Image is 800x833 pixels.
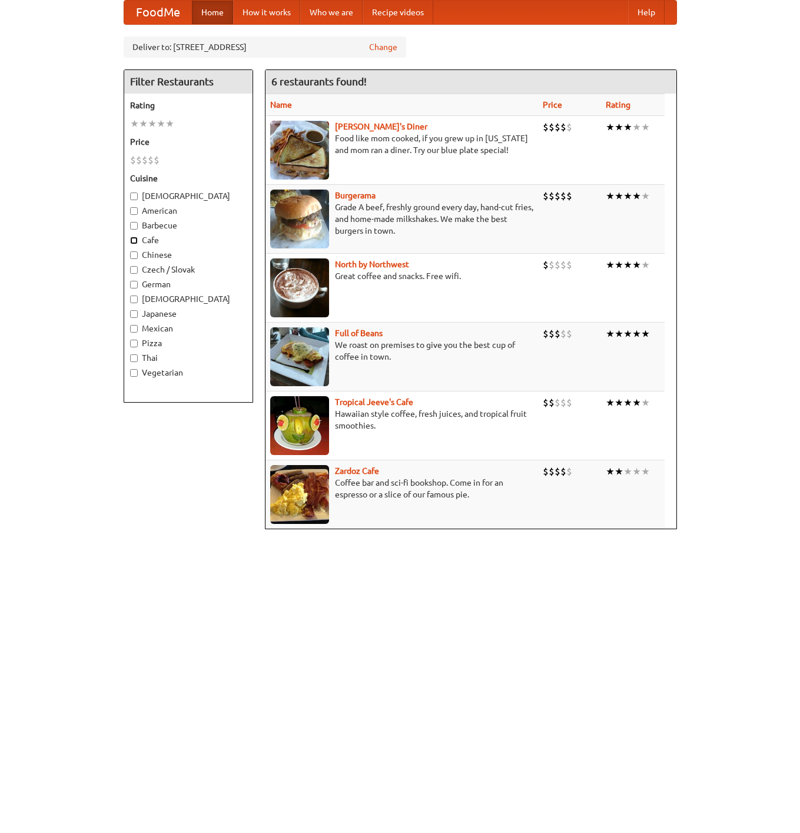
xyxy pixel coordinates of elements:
[270,121,329,180] img: sallys.jpg
[632,258,641,271] li: ★
[148,154,154,167] li: $
[130,193,138,200] input: [DEMOGRAPHIC_DATA]
[130,367,247,379] label: Vegetarian
[130,117,139,130] li: ★
[549,190,555,203] li: $
[560,396,566,409] li: $
[335,191,376,200] a: Burgerama
[606,100,630,109] a: Rating
[270,270,533,282] p: Great coffee and snacks. Free wifi.
[555,190,560,203] li: $
[641,190,650,203] li: ★
[142,154,148,167] li: $
[335,466,379,476] a: Zardoz Cafe
[130,222,138,230] input: Barbecue
[549,396,555,409] li: $
[130,264,247,276] label: Czech / Slovak
[641,121,650,134] li: ★
[369,41,397,53] a: Change
[623,121,632,134] li: ★
[549,258,555,271] li: $
[130,325,138,333] input: Mexican
[560,327,566,340] li: $
[606,465,615,478] li: ★
[363,1,433,24] a: Recipe videos
[270,408,533,432] p: Hawaiian style coffee, fresh juices, and tropical fruit smoothies.
[124,36,406,58] div: Deliver to: [STREET_ADDRESS]
[606,121,615,134] li: ★
[623,327,632,340] li: ★
[130,220,247,231] label: Barbecue
[560,190,566,203] li: $
[270,339,533,363] p: We roast on premises to give you the best cup of coffee in town.
[615,190,623,203] li: ★
[335,397,413,407] a: Tropical Jeeve's Cafe
[335,122,427,131] a: [PERSON_NAME]'s Diner
[555,258,560,271] li: $
[335,328,383,338] a: Full of Beans
[270,132,533,156] p: Food like mom cooked, if you grew up in [US_STATE] and mom ran a diner. Try our blue plate special!
[130,190,247,202] label: [DEMOGRAPHIC_DATA]
[130,249,247,261] label: Chinese
[641,396,650,409] li: ★
[270,465,329,524] img: zardoz.jpg
[615,327,623,340] li: ★
[157,117,165,130] li: ★
[233,1,300,24] a: How it works
[566,121,572,134] li: $
[130,369,138,377] input: Vegetarian
[606,327,615,340] li: ★
[555,327,560,340] li: $
[130,323,247,334] label: Mexican
[130,266,138,274] input: Czech / Slovak
[130,310,138,318] input: Japanese
[566,465,572,478] li: $
[615,121,623,134] li: ★
[130,99,247,111] h5: Rating
[130,296,138,303] input: [DEMOGRAPHIC_DATA]
[148,117,157,130] li: ★
[543,100,562,109] a: Price
[632,121,641,134] li: ★
[543,396,549,409] li: $
[165,117,174,130] li: ★
[130,354,138,362] input: Thai
[632,465,641,478] li: ★
[130,340,138,347] input: Pizza
[641,465,650,478] li: ★
[623,190,632,203] li: ★
[130,352,247,364] label: Thai
[543,465,549,478] li: $
[124,1,192,24] a: FoodMe
[130,251,138,259] input: Chinese
[606,258,615,271] li: ★
[270,100,292,109] a: Name
[628,1,665,24] a: Help
[130,308,247,320] label: Japanese
[543,258,549,271] li: $
[270,396,329,455] img: jeeves.jpg
[560,258,566,271] li: $
[560,121,566,134] li: $
[623,465,632,478] li: ★
[549,327,555,340] li: $
[549,121,555,134] li: $
[632,396,641,409] li: ★
[632,327,641,340] li: ★
[606,190,615,203] li: ★
[641,327,650,340] li: ★
[192,1,233,24] a: Home
[615,258,623,271] li: ★
[136,154,142,167] li: $
[566,190,572,203] li: $
[130,237,138,244] input: Cafe
[566,396,572,409] li: $
[335,260,409,269] b: North by Northwest
[270,258,329,317] img: north.jpg
[560,465,566,478] li: $
[623,396,632,409] li: ★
